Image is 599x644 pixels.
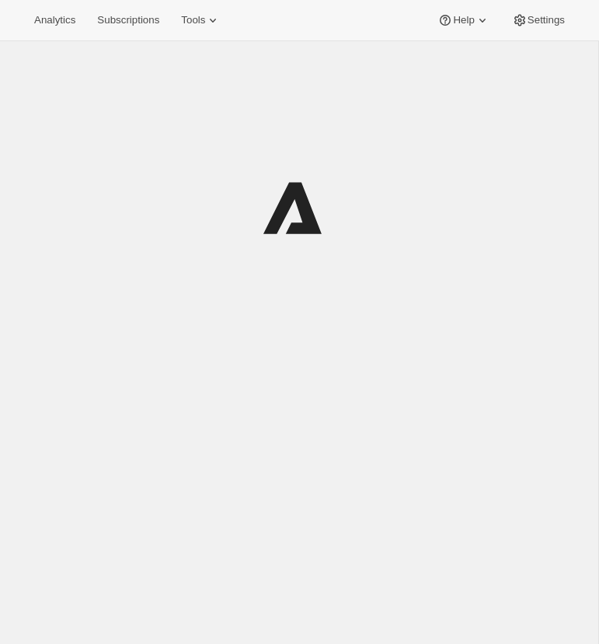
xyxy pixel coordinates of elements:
[503,9,574,31] button: Settings
[172,9,230,31] button: Tools
[97,14,159,26] span: Subscriptions
[453,14,474,26] span: Help
[428,9,499,31] button: Help
[181,14,205,26] span: Tools
[25,9,85,31] button: Analytics
[34,14,75,26] span: Analytics
[528,14,565,26] span: Settings
[88,9,169,31] button: Subscriptions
